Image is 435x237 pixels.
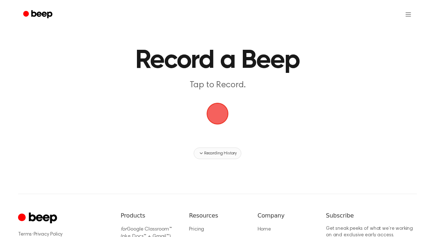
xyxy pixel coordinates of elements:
a: Cruip [18,211,59,225]
p: Tap to Record. [79,79,356,91]
h6: Products [121,211,177,220]
a: Beep [18,8,59,22]
button: Recording History [194,148,241,159]
img: Beep Logo [207,103,228,124]
a: Pricing [189,227,204,232]
a: Terms [18,232,32,237]
h1: Record a Beep [78,48,357,74]
i: for [121,227,127,232]
h6: Subscribe [326,211,417,220]
button: Open menu [400,6,417,23]
span: Recording History [204,150,237,157]
h6: Company [258,211,314,220]
a: Home [258,227,271,232]
h6: Resources [189,211,246,220]
a: Privacy Policy [34,232,63,237]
